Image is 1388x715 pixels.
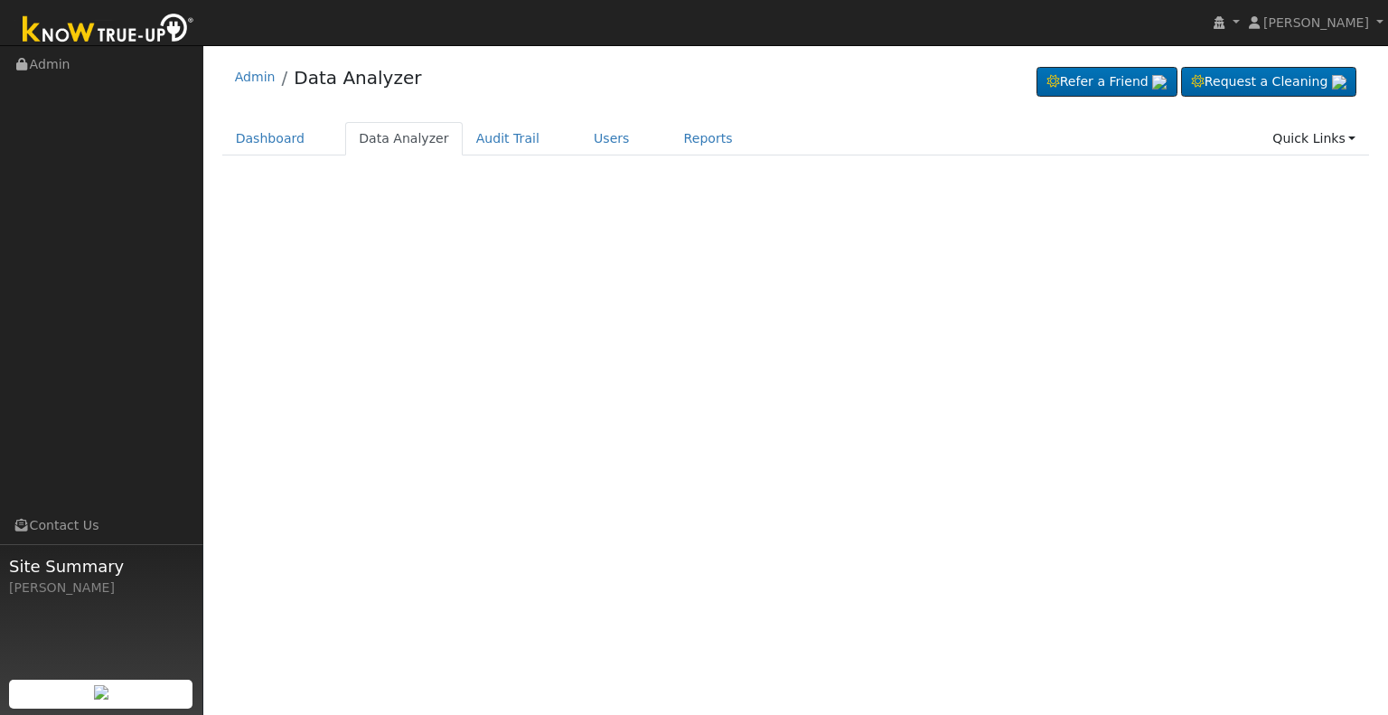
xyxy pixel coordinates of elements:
a: Reports [671,122,746,155]
span: Site Summary [9,554,193,579]
a: Request a Cleaning [1181,67,1356,98]
img: Know True-Up [14,10,203,51]
div: [PERSON_NAME] [9,579,193,597]
a: Admin [235,70,276,84]
a: Refer a Friend [1036,67,1177,98]
a: Data Analyzer [294,67,421,89]
a: Dashboard [222,122,319,155]
a: Quick Links [1259,122,1369,155]
img: retrieve [1152,75,1167,89]
span: [PERSON_NAME] [1263,15,1369,30]
a: Data Analyzer [345,122,463,155]
img: retrieve [94,685,108,700]
a: Audit Trail [463,122,553,155]
img: retrieve [1332,75,1346,89]
a: Users [580,122,643,155]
